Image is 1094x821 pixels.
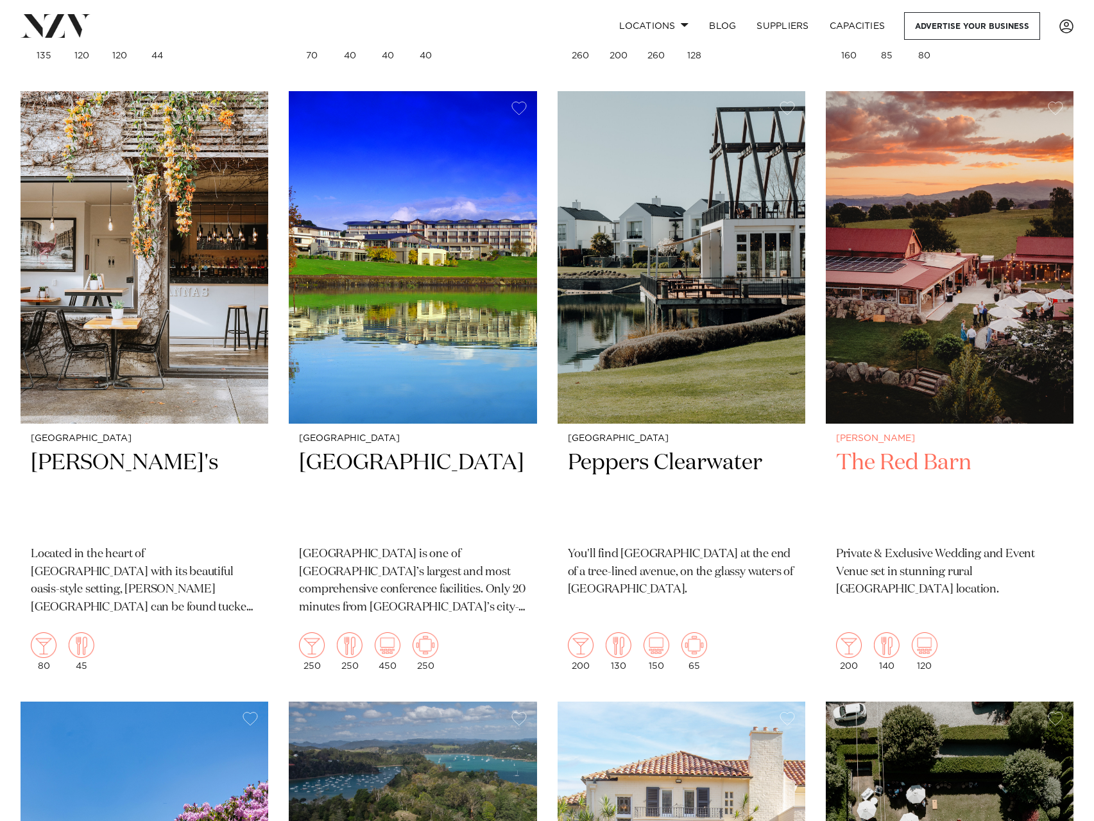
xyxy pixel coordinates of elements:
small: [GEOGRAPHIC_DATA] [299,434,526,444]
a: Locations [609,12,699,40]
a: Capacities [819,12,896,40]
img: nzv-logo.png [21,14,90,37]
img: theatre.png [644,632,669,658]
img: dining.png [69,632,94,658]
a: [GEOGRAPHIC_DATA] [PERSON_NAME]'s Located in the heart of [GEOGRAPHIC_DATA] with its beautiful oa... [21,91,268,681]
img: cocktail.png [836,632,862,658]
div: 120 [912,632,937,671]
div: 150 [644,632,669,671]
a: [GEOGRAPHIC_DATA] Peppers Clearwater You'll find [GEOGRAPHIC_DATA] at the end of a tree-lined ave... [558,91,805,681]
div: 45 [69,632,94,671]
div: 250 [299,632,325,671]
a: [GEOGRAPHIC_DATA] [GEOGRAPHIC_DATA] [GEOGRAPHIC_DATA] is one of [GEOGRAPHIC_DATA]’s largest and m... [289,91,536,681]
div: 65 [681,632,707,671]
p: You'll find [GEOGRAPHIC_DATA] at the end of a tree-lined avenue, on the glassy waters of [GEOGRAP... [568,546,795,600]
h2: The Red Barn [836,449,1063,535]
div: 130 [606,632,631,671]
img: meeting.png [413,632,438,658]
p: Located in the heart of [GEOGRAPHIC_DATA] with its beautiful oasis-style setting, [PERSON_NAME][G... [31,546,258,618]
img: dining.png [874,632,900,658]
p: Private & Exclusive Wedding and Event Venue set in stunning rural [GEOGRAPHIC_DATA] location. [836,546,1063,600]
div: 140 [874,632,900,671]
img: cocktail.png [31,632,56,658]
div: 450 [375,632,400,671]
img: meeting.png [681,632,707,658]
a: Advertise your business [904,12,1040,40]
a: BLOG [699,12,746,40]
div: 250 [413,632,438,671]
div: 250 [337,632,363,671]
img: dining.png [337,632,363,658]
img: theatre.png [912,632,937,658]
a: SUPPLIERS [746,12,819,40]
small: [GEOGRAPHIC_DATA] [568,434,795,444]
a: [PERSON_NAME] The Red Barn Private & Exclusive Wedding and Event Venue set in stunning rural [GEO... [826,91,1073,681]
small: [GEOGRAPHIC_DATA] [31,434,258,444]
img: cocktail.png [568,632,594,658]
div: 200 [836,632,862,671]
small: [PERSON_NAME] [836,434,1063,444]
h2: [PERSON_NAME]'s [31,449,258,535]
h2: [GEOGRAPHIC_DATA] [299,449,526,535]
h2: Peppers Clearwater [568,449,795,535]
img: dining.png [606,632,631,658]
img: theatre.png [375,632,400,658]
div: 200 [568,632,594,671]
img: cocktail.png [299,632,325,658]
p: [GEOGRAPHIC_DATA] is one of [GEOGRAPHIC_DATA]’s largest and most comprehensive conference facilit... [299,546,526,618]
div: 80 [31,632,56,671]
